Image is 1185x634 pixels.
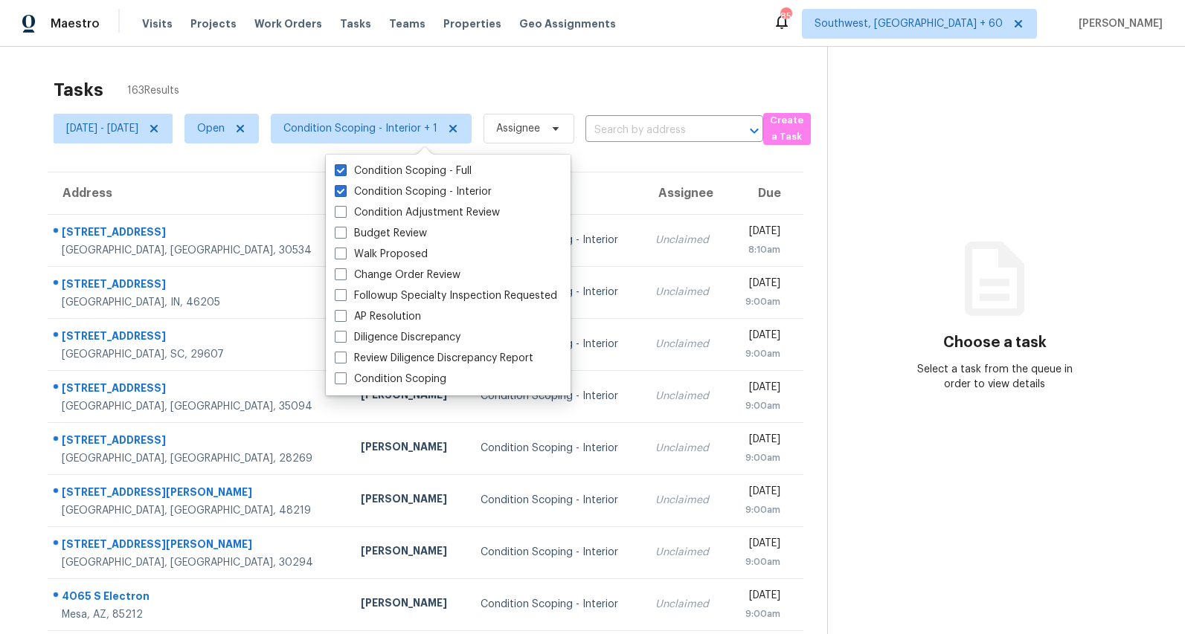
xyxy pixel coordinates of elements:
div: 9:00am [739,398,780,413]
div: [GEOGRAPHIC_DATA], [GEOGRAPHIC_DATA], 48219 [62,503,337,518]
label: AP Resolution [335,309,421,324]
div: Unclaimed [655,233,716,248]
div: 9:00am [739,450,780,465]
div: Unclaimed [655,441,716,456]
div: [GEOGRAPHIC_DATA], [GEOGRAPHIC_DATA], 28269 [62,451,337,466]
label: Budget Review [335,226,427,241]
div: [GEOGRAPHIC_DATA], SC, 29607 [62,347,337,362]
div: Condition Scoping - Interior [481,545,632,560]
th: Address [48,172,349,214]
div: Unclaimed [655,597,716,612]
div: [STREET_ADDRESS] [62,276,337,295]
div: 850 [780,9,791,24]
span: Properties [443,16,501,31]
div: [STREET_ADDRESS][PERSON_NAME] [62,485,337,503]
div: [DATE] [739,536,780,554]
div: [PERSON_NAME] [361,595,457,614]
th: Assignee [643,172,728,214]
div: Condition Scoping - Interior [481,493,632,508]
div: Condition Scoping - Interior [481,597,632,612]
div: 9:00am [739,606,780,621]
span: Visits [142,16,173,31]
div: [DATE] [739,588,780,606]
div: [PERSON_NAME] [361,387,457,406]
span: Condition Scoping - Interior + 1 [283,121,437,136]
div: 9:00am [739,346,780,361]
div: [PERSON_NAME] [361,491,457,510]
div: [DATE] [739,224,780,242]
button: Open [744,120,765,141]
div: [DATE] [739,328,780,346]
label: Review Diligence Discrepancy Report [335,351,533,366]
span: Teams [389,16,425,31]
div: Unclaimed [655,545,716,560]
div: [GEOGRAPHIC_DATA], [GEOGRAPHIC_DATA], 30534 [62,243,337,258]
span: 163 Results [127,83,179,98]
span: Southwest, [GEOGRAPHIC_DATA] + 60 [815,16,1003,31]
label: Change Order Review [335,268,460,282]
div: [GEOGRAPHIC_DATA], [GEOGRAPHIC_DATA], 30294 [62,555,337,570]
button: Create a Task [763,113,811,145]
div: 4065 S Electron [62,589,337,607]
div: [DATE] [739,484,780,502]
span: Assignee [496,121,540,136]
span: Maestro [51,16,100,31]
div: [DATE] [739,432,780,450]
div: [PERSON_NAME] [361,543,457,562]
label: Condition Scoping - Interior [335,184,492,199]
label: Condition Scoping - Full [335,164,472,178]
span: [DATE] - [DATE] [66,121,138,136]
div: Condition Scoping - Interior [481,389,632,404]
label: Condition Adjustment Review [335,205,500,220]
div: [PERSON_NAME] [361,439,457,458]
label: Walk Proposed [335,247,428,262]
div: [STREET_ADDRESS] [62,329,337,347]
div: [STREET_ADDRESS][PERSON_NAME] [62,537,337,555]
div: [STREET_ADDRESS] [62,433,337,451]
label: Diligence Discrepancy [335,330,460,345]
h3: Choose a task [943,335,1047,350]
div: Select a task from the queue in order to view details [911,362,1078,392]
div: Unclaimed [655,337,716,352]
div: 8:10am [739,242,780,257]
div: Condition Scoping - Interior [481,441,632,456]
span: Work Orders [254,16,322,31]
span: Tasks [340,19,371,29]
div: 9:00am [739,294,780,309]
span: [PERSON_NAME] [1073,16,1163,31]
div: Unclaimed [655,389,716,404]
span: Geo Assignments [519,16,616,31]
div: 9:00am [739,502,780,517]
th: Due [728,172,803,214]
div: [STREET_ADDRESS] [62,224,337,243]
div: [GEOGRAPHIC_DATA], IN, 46205 [62,295,337,310]
input: Search by address [585,119,722,142]
div: Mesa, AZ, 85212 [62,607,337,622]
label: Condition Scoping [335,372,446,386]
div: [DATE] [739,276,780,294]
div: [DATE] [739,380,780,398]
div: 9:00am [739,554,780,569]
label: Followup Specialty Inspection Requested [335,288,557,303]
h2: Tasks [54,83,103,97]
div: Unclaimed [655,285,716,300]
div: [GEOGRAPHIC_DATA], [GEOGRAPHIC_DATA], 35094 [62,399,337,414]
span: Open [197,121,225,136]
div: [STREET_ADDRESS] [62,381,337,399]
span: Projects [190,16,237,31]
div: Unclaimed [655,493,716,508]
span: Create a Task [771,112,803,146]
